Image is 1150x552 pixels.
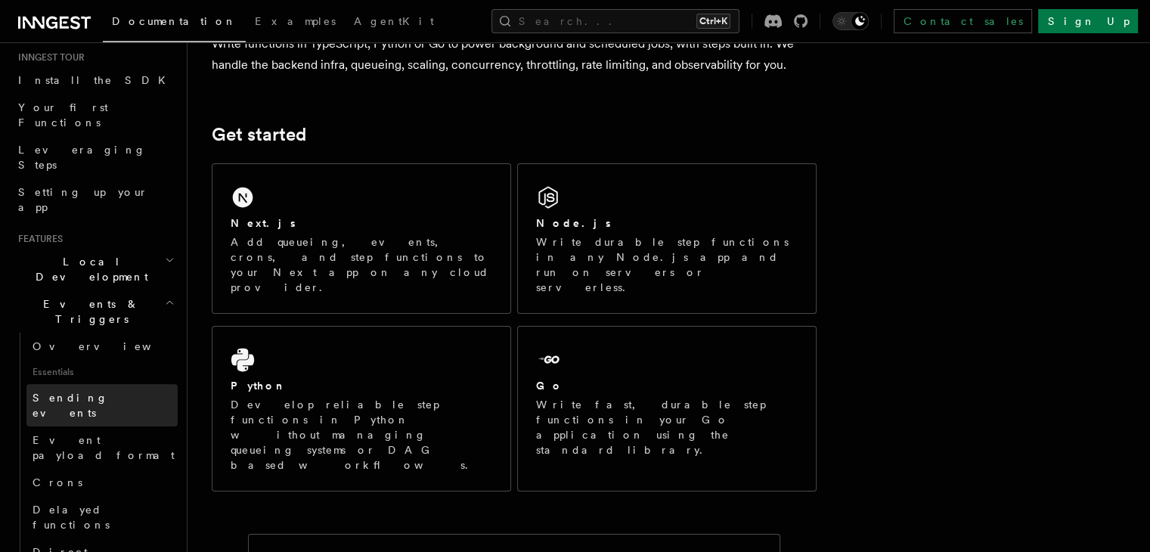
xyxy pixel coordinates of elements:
[517,326,817,492] a: GoWrite fast, durable step functions in your Go application using the standard library.
[33,504,110,531] span: Delayed functions
[12,178,178,221] a: Setting up your app
[26,333,178,360] a: Overview
[212,326,511,492] a: PythonDevelop reliable step functions in Python without managing queueing systems or DAG based wo...
[26,496,178,538] a: Delayed functions
[231,397,492,473] p: Develop reliable step functions in Python without managing queueing systems or DAG based workflows.
[536,397,798,457] p: Write fast, durable step functions in your Go application using the standard library.
[536,378,563,393] h2: Go
[246,5,345,41] a: Examples
[231,216,296,231] h2: Next.js
[12,254,165,284] span: Local Development
[12,233,63,245] span: Features
[212,33,817,76] p: Write functions in TypeScript, Python or Go to power background and scheduled jobs, with steps bu...
[894,9,1032,33] a: Contact sales
[26,426,178,469] a: Event payload format
[231,378,287,393] h2: Python
[696,14,730,29] kbd: Ctrl+K
[12,136,178,178] a: Leveraging Steps
[517,163,817,314] a: Node.jsWrite durable step functions in any Node.js app and run on servers or serverless.
[536,234,798,295] p: Write durable step functions in any Node.js app and run on servers or serverless.
[26,469,178,496] a: Crons
[231,234,492,295] p: Add queueing, events, crons, and step functions to your Next app on any cloud provider.
[18,101,108,129] span: Your first Functions
[354,15,434,27] span: AgentKit
[26,360,178,384] span: Essentials
[12,94,178,136] a: Your first Functions
[103,5,246,42] a: Documentation
[1038,9,1138,33] a: Sign Up
[12,290,178,333] button: Events & Triggers
[12,248,178,290] button: Local Development
[26,384,178,426] a: Sending events
[33,434,175,461] span: Event payload format
[18,74,175,86] span: Install the SDK
[212,124,306,145] a: Get started
[12,296,165,327] span: Events & Triggers
[832,12,869,30] button: Toggle dark mode
[536,216,611,231] h2: Node.js
[112,15,237,27] span: Documentation
[491,9,739,33] button: Search...Ctrl+K
[33,476,82,488] span: Crons
[255,15,336,27] span: Examples
[212,163,511,314] a: Next.jsAdd queueing, events, crons, and step functions to your Next app on any cloud provider.
[12,51,85,64] span: Inngest tour
[18,144,146,171] span: Leveraging Steps
[345,5,443,41] a: AgentKit
[12,67,178,94] a: Install the SDK
[18,186,148,213] span: Setting up your app
[33,340,188,352] span: Overview
[33,392,108,419] span: Sending events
